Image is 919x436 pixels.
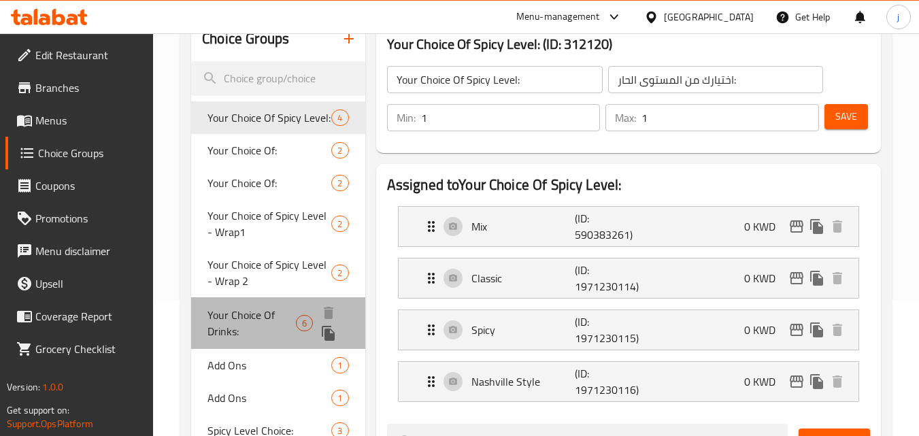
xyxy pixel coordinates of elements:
p: (ID: 1971230114) [575,262,644,295]
span: Your Choice of Spicy Level - Wrap 2 [207,256,331,289]
span: 2 [332,218,348,231]
span: Promotions [35,210,143,227]
div: Choices [331,216,348,232]
button: duplicate [807,216,827,237]
div: Your Choice Of Spicy Level:4 [191,101,365,134]
a: Choice Groups [5,137,154,169]
p: 0 KWD [744,218,786,235]
div: Expand [399,258,858,298]
span: Add Ons [207,390,331,406]
button: edit [786,268,807,288]
span: Add Ons [207,357,331,373]
span: Version: [7,378,40,396]
div: Your Choice of Spicy Level - Wrap12 [191,199,365,248]
a: Menus [5,104,154,137]
a: Menu disclaimer [5,235,154,267]
span: 1.0.0 [42,378,63,396]
div: Your Choice of Spicy Level - Wrap 22 [191,248,365,297]
span: Your Choice Of Drinks: [207,307,296,339]
div: Expand [399,362,858,401]
div: Menu-management [516,9,600,25]
span: 1 [332,359,348,372]
span: Grocery Checklist [35,341,143,357]
a: Edit Restaurant [5,39,154,71]
a: Grocery Checklist [5,333,154,365]
div: Choices [296,315,313,331]
li: Expand [387,252,870,304]
button: duplicate [318,323,339,343]
li: Expand [387,356,870,407]
a: Coverage Report [5,300,154,333]
div: Expand [399,310,858,350]
button: duplicate [807,320,827,340]
div: Your Choice Of:2 [191,134,365,167]
p: Mix [471,218,575,235]
button: delete [827,216,848,237]
p: Min: [397,110,416,126]
span: Upsell [35,275,143,292]
h3: Your Choice Of Spicy Level: (ID: 312120) [387,33,870,55]
span: Save [835,108,857,125]
li: Expand [387,304,870,356]
span: Your Choice Of: [207,142,331,158]
div: Choices [331,110,348,126]
div: Your Choice Of Drinks:6deleteduplicate [191,297,365,349]
div: Add Ons1 [191,349,365,382]
a: Coupons [5,169,154,202]
span: Coupons [35,178,143,194]
button: edit [786,216,807,237]
span: Coverage Report [35,308,143,324]
h2: Assigned to Your Choice Of Spicy Level: [387,175,870,195]
span: Branches [35,80,143,96]
input: search [191,61,365,96]
div: Add Ons1 [191,382,365,414]
div: Choices [331,390,348,406]
span: 4 [332,112,348,124]
div: Your Choice Of:2 [191,167,365,199]
span: 6 [297,317,312,330]
span: Choice Groups [38,145,143,161]
span: Your Choice Of: [207,175,331,191]
span: j [897,10,899,24]
button: delete [827,320,848,340]
span: Menu disclaimer [35,243,143,259]
button: duplicate [807,371,827,392]
p: (ID: 1971230116) [575,365,644,398]
p: (ID: 1971230115) [575,314,644,346]
p: Spicy [471,322,575,338]
div: [GEOGRAPHIC_DATA] [664,10,754,24]
button: Save [824,104,868,129]
div: Choices [331,175,348,191]
span: 2 [332,267,348,280]
a: Support.OpsPlatform [7,415,93,433]
span: Get support on: [7,401,69,419]
span: 2 [332,177,348,190]
a: Promotions [5,202,154,235]
span: Edit Restaurant [35,47,143,63]
p: (ID: 590383261) [575,210,644,243]
p: 0 KWD [744,373,786,390]
p: Max: [615,110,636,126]
span: Menus [35,112,143,129]
div: Expand [399,207,858,246]
button: duplicate [807,268,827,288]
span: 2 [332,144,348,157]
li: Expand [387,201,870,252]
h2: Choice Groups [202,29,289,49]
button: edit [786,320,807,340]
span: Your Choice of Spicy Level - Wrap1 [207,207,331,240]
button: delete [827,371,848,392]
button: delete [318,303,339,323]
a: Branches [5,71,154,104]
div: Choices [331,357,348,373]
a: Upsell [5,267,154,300]
span: 1 [332,392,348,405]
p: 0 KWD [744,322,786,338]
span: Your Choice Of Spicy Level: [207,110,331,126]
p: Classic [471,270,575,286]
p: Nashville Style [471,373,575,390]
button: edit [786,371,807,392]
p: 0 KWD [744,270,786,286]
div: Choices [331,142,348,158]
button: delete [827,268,848,288]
